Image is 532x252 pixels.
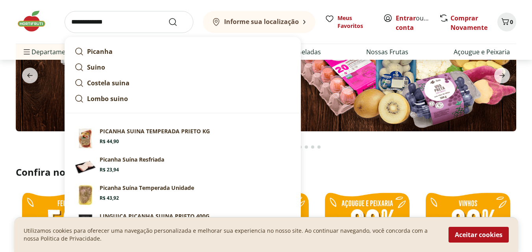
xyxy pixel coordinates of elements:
span: R$ 43,92 [100,195,119,201]
button: Go to page 16 from fs-carousel [310,138,316,156]
button: previous [16,68,44,83]
span: ou [396,13,431,32]
button: Menu [22,42,32,61]
a: Nossas Frutas [366,47,408,57]
strong: Lombo suino [87,94,128,103]
input: search [65,11,193,33]
img: Principal [74,127,96,149]
img: Hortifruti [16,9,55,33]
a: Criar conta [396,14,439,32]
h2: Confira nossos descontos exclusivos [16,166,516,178]
a: Costela suina [71,75,294,91]
a: Picanha [71,44,294,59]
button: Carrinho [497,13,516,31]
a: PrincipalPicanha Suína ResfriadaR$ 23,94 [71,153,294,181]
p: Picanha Suína Resfriada [100,156,164,164]
span: R$ 23,94 [100,167,119,173]
a: PrincipalPICANHA SUINA TEMPERADA PRIETO KGR$ 44,90 [71,124,294,153]
p: LINGUICA PICANHA SUINA PRIETO 400G [100,212,209,220]
a: Açougue e Peixaria [454,47,510,57]
button: Go to page 15 from fs-carousel [303,138,310,156]
p: Utilizamos cookies para oferecer uma navegação personalizada e melhorar sua experiencia no nosso ... [24,227,439,243]
a: Lombo suino [71,91,294,107]
img: Linguiça de Picanha Suína Prieto 400g [74,212,96,234]
a: Linguiça de Picanha Suína Prieto 400gLINGUICA PICANHA SUINA PRIETO 400GR$ 29,99 [71,209,294,237]
img: Principal [74,184,96,206]
span: R$ 44,90 [100,138,119,145]
button: Informe sua localização [203,11,315,33]
a: Entrar [396,14,416,22]
a: Comprar Novamente [450,14,488,32]
strong: Picanha [87,47,113,56]
span: Departamentos [22,42,79,61]
span: Meus Favoritos [337,14,374,30]
b: Informe sua localização [224,17,299,26]
button: Go to page 17 from fs-carousel [316,138,322,156]
button: Submit Search [168,17,187,27]
a: PrincipalPicanha Suína Temperada UnidadeR$ 43,92 [71,181,294,209]
a: Suino [71,59,294,75]
button: Aceitar cookies [449,227,509,243]
span: 0 [510,18,513,26]
strong: Costela suina [87,79,130,87]
strong: Suino [87,63,105,72]
a: Meus Favoritos [325,14,374,30]
p: PICANHA SUINA TEMPERADA PRIETO KG [100,127,210,135]
button: next [488,68,516,83]
img: Principal [74,156,96,178]
p: Picanha Suína Temperada Unidade [100,184,194,192]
